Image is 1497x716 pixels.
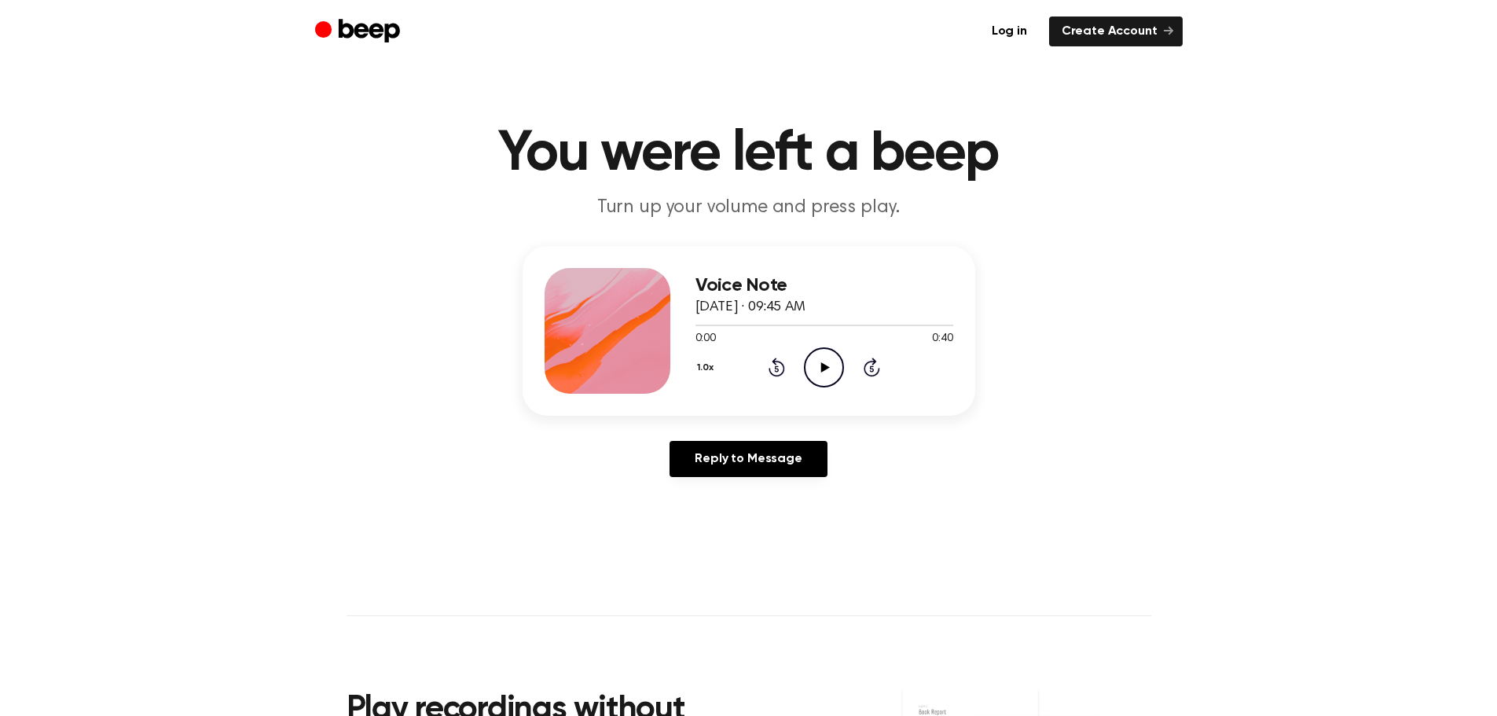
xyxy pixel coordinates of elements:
a: Reply to Message [670,441,827,477]
h1: You were left a beep [347,126,1151,182]
span: 0:40 [932,331,952,347]
span: 0:00 [695,331,716,347]
span: [DATE] · 09:45 AM [695,300,805,314]
a: Create Account [1049,17,1183,46]
p: Turn up your volume and press play. [447,195,1051,221]
a: Log in [979,17,1040,46]
a: Beep [315,17,404,47]
button: 1.0x [695,354,720,381]
h3: Voice Note [695,275,953,296]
